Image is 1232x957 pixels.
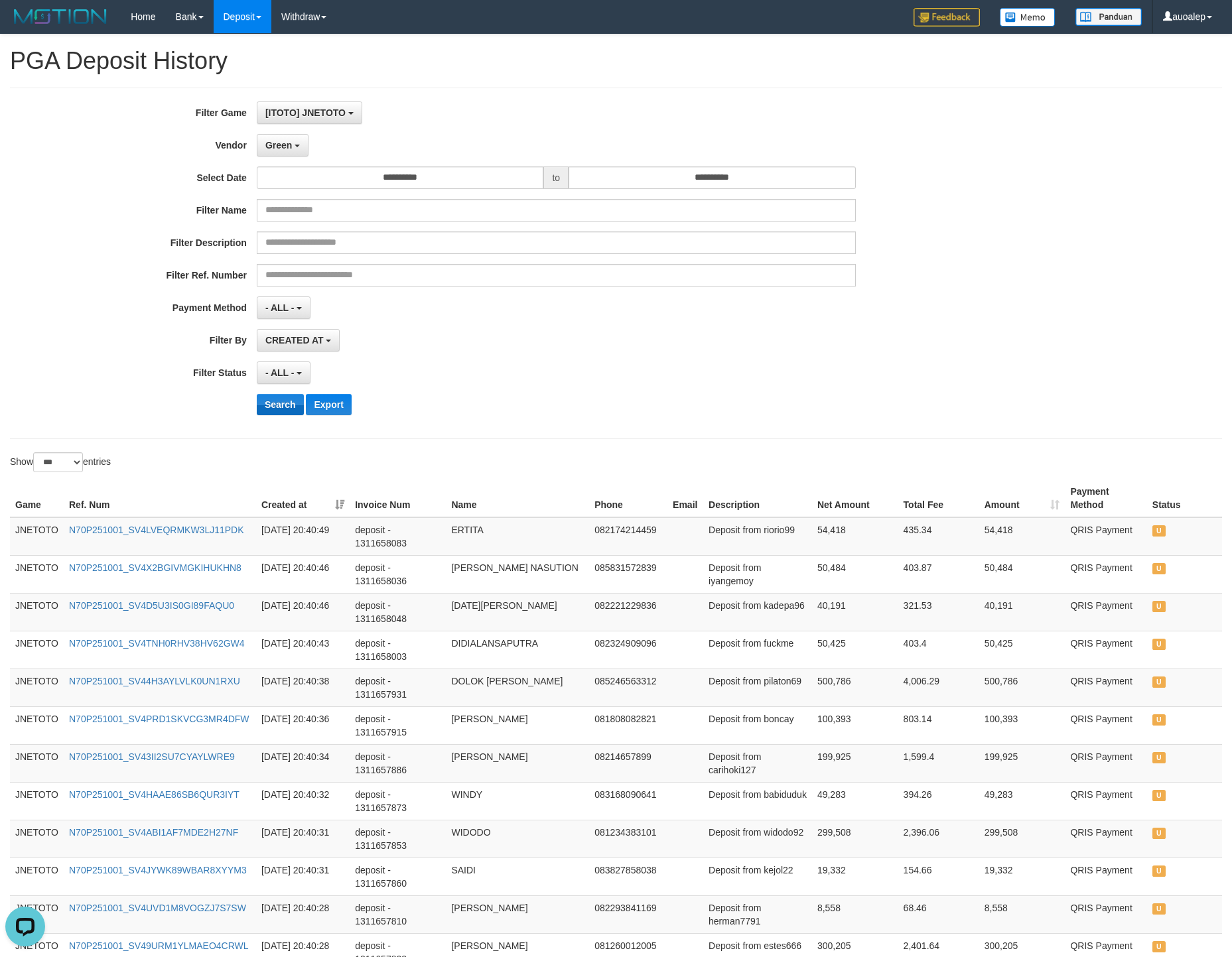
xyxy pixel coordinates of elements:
[979,820,1065,858] td: 299,508
[703,555,812,593] td: Deposit from iyangemoy
[898,555,979,593] td: 403.87
[812,858,898,895] td: 19,332
[10,517,64,556] td: JNETOTO
[350,782,446,820] td: deposit - 1311657873
[350,631,446,669] td: deposit - 1311658003
[256,706,350,744] td: [DATE] 20:40:36
[1152,790,1166,801] span: UNPAID
[446,744,589,782] td: [PERSON_NAME]
[898,820,979,858] td: 2,396.06
[350,517,446,556] td: deposit - 1311658083
[265,107,346,118] span: [ITOTO] JNETOTO
[979,895,1065,933] td: 8,558
[69,940,249,951] a: N70P251001_SV49URM1YLMAEO4CRWL
[703,895,812,933] td: Deposit from herman7791
[256,895,350,933] td: [DATE] 20:40:28
[1147,479,1222,517] th: Status
[1152,752,1166,763] span: UNPAID
[1152,941,1166,952] span: UNPAID
[69,751,235,762] a: N70P251001_SV43II2SU7CYAYLWRE9
[446,858,589,895] td: SAIDI
[256,669,350,706] td: [DATE] 20:40:38
[69,525,244,535] a: N70P251001_SV4LVEQRMKW3LJ11PDK
[10,706,64,744] td: JNETOTO
[589,895,667,933] td: 082293841169
[64,479,256,517] th: Ref. Num
[898,895,979,933] td: 68.46
[350,479,446,517] th: Invoice Num
[10,858,64,895] td: JNETOTO
[979,706,1065,744] td: 100,393
[979,593,1065,631] td: 40,191
[1065,555,1146,593] td: QRIS Payment
[265,367,295,378] span: - ALL -
[667,479,703,517] th: Email
[589,820,667,858] td: 081234383101
[446,895,589,933] td: [PERSON_NAME]
[5,5,45,45] button: Open LiveChat chat widget
[10,48,1222,74] h1: PGA Deposit History
[979,517,1065,556] td: 54,418
[703,744,812,782] td: Deposit from carihoki127
[256,479,350,517] th: Created at: activate to sort column ascending
[265,335,324,346] span: CREATED AT
[350,820,446,858] td: deposit - 1311657853
[1065,517,1146,556] td: QRIS Payment
[812,555,898,593] td: 50,484
[256,555,350,593] td: [DATE] 20:40:46
[979,782,1065,820] td: 49,283
[589,669,667,706] td: 085246563312
[69,638,245,649] a: N70P251001_SV4TNH0RHV38HV62GW4
[543,166,569,189] span: to
[812,593,898,631] td: 40,191
[10,631,64,669] td: JNETOTO
[10,479,64,517] th: Game
[1152,563,1166,574] span: UNPAID
[265,302,295,313] span: - ALL -
[812,744,898,782] td: 199,925
[812,782,898,820] td: 49,283
[589,858,667,895] td: 083827858038
[10,820,64,858] td: JNETOTO
[256,858,350,895] td: [DATE] 20:40:31
[1152,714,1166,726] span: UNPAID
[589,517,667,556] td: 082174214459
[265,140,292,151] span: Green
[69,714,249,724] a: N70P251001_SV4PRD1SKVCG3MR4DFW
[446,706,589,744] td: [PERSON_NAME]
[10,895,64,933] td: JNETOTO
[703,820,812,858] td: Deposit from widodo92
[898,744,979,782] td: 1,599.4
[10,452,111,472] label: Show entries
[446,669,589,706] td: DOLOK [PERSON_NAME]
[898,517,979,556] td: 435.34
[350,555,446,593] td: deposit - 1311658036
[1065,744,1146,782] td: QRIS Payment
[812,631,898,669] td: 50,425
[703,782,812,820] td: Deposit from babiduduk
[589,555,667,593] td: 085831572839
[979,669,1065,706] td: 500,786
[1065,895,1146,933] td: QRIS Payment
[812,706,898,744] td: 100,393
[1065,479,1146,517] th: Payment Method
[703,706,812,744] td: Deposit from boncay
[69,600,234,611] a: N70P251001_SV4D5U3IS0GI89FAQU0
[1065,706,1146,744] td: QRIS Payment
[446,479,589,517] th: Name
[69,676,240,686] a: N70P251001_SV44H3AYLVLK0UN1RXU
[1065,631,1146,669] td: QRIS Payment
[446,820,589,858] td: WIDODO
[1065,669,1146,706] td: QRIS Payment
[703,479,812,517] th: Description
[898,782,979,820] td: 394.26
[898,631,979,669] td: 403.4
[1065,782,1146,820] td: QRIS Payment
[812,517,898,556] td: 54,418
[1152,525,1166,537] span: UNPAID
[10,669,64,706] td: JNETOTO
[914,8,980,27] img: Feedback.jpg
[350,744,446,782] td: deposit - 1311657886
[256,517,350,556] td: [DATE] 20:40:49
[256,744,350,782] td: [DATE] 20:40:34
